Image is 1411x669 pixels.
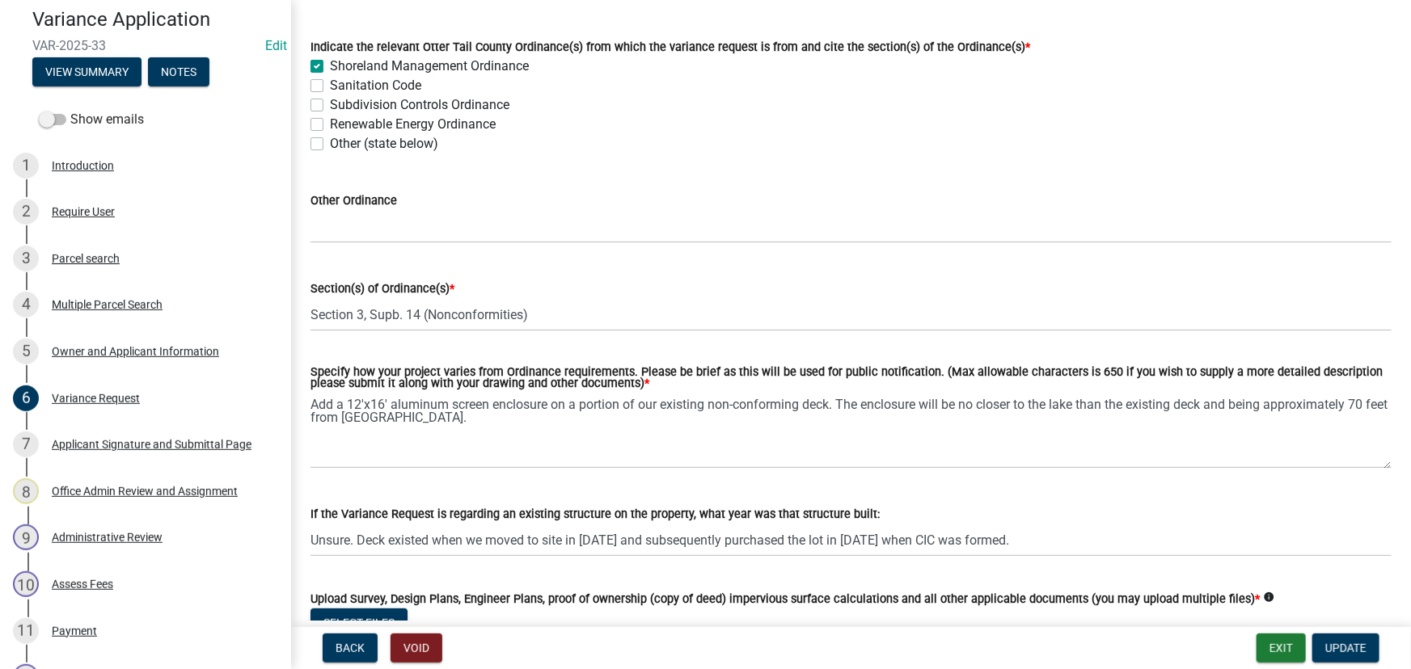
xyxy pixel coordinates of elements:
[1257,633,1306,663] button: Exit
[32,38,259,53] span: VAR-2025-33
[265,38,287,53] wm-modal-confirm: Edit Application Number
[330,76,421,95] label: Sanitation Code
[52,299,163,310] div: Multiple Parcel Search
[52,532,163,543] div: Administrative Review
[391,633,442,663] button: Void
[13,431,39,457] div: 7
[330,57,529,76] label: Shoreland Management Ordinance
[311,367,1392,390] label: Specify how your project varies from Ordinance requirements. Please be brief as this will be used...
[311,608,408,637] button: Select files
[265,38,287,53] a: Edit
[311,594,1260,605] label: Upload Survey, Design Plans, Engineer Plans, proof of ownership (copy of deed) impervious surface...
[13,571,39,597] div: 10
[1312,633,1379,663] button: Update
[13,339,39,364] div: 5
[13,524,39,550] div: 9
[330,95,509,115] label: Subdivision Controls Ordinance
[52,486,238,497] div: Office Admin Review and Assignment
[13,292,39,318] div: 4
[52,160,114,171] div: Introduction
[13,478,39,504] div: 8
[32,66,142,79] wm-modal-confirm: Summary
[52,393,140,404] div: Variance Request
[311,42,1030,53] label: Indicate the relevant Otter Tail County Ordinance(s) from which the variance request is from and ...
[39,110,144,129] label: Show emails
[311,284,454,295] label: Section(s) of Ordinance(s)
[311,196,397,207] label: Other Ordinance
[1325,642,1367,654] span: Update
[13,199,39,225] div: 2
[336,642,365,654] span: Back
[52,346,219,357] div: Owner and Applicant Information
[52,625,97,637] div: Payment
[32,57,142,86] button: View Summary
[311,509,880,520] label: If the Variance Request is regarding an existing structure on the property, what year was that st...
[148,57,209,86] button: Notes
[13,246,39,271] div: 3
[52,206,115,217] div: Require User
[13,618,39,644] div: 11
[52,253,120,264] div: Parcel search
[52,439,251,450] div: Applicant Signature and Submittal Page
[330,115,496,134] label: Renewable Energy Ordinance
[13,385,39,411] div: 6
[13,153,39,179] div: 1
[32,8,278,32] h4: Variance Application
[330,134,438,154] label: Other (state below)
[1263,591,1274,603] i: info
[323,633,378,663] button: Back
[52,579,113,590] div: Assess Fees
[148,66,209,79] wm-modal-confirm: Notes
